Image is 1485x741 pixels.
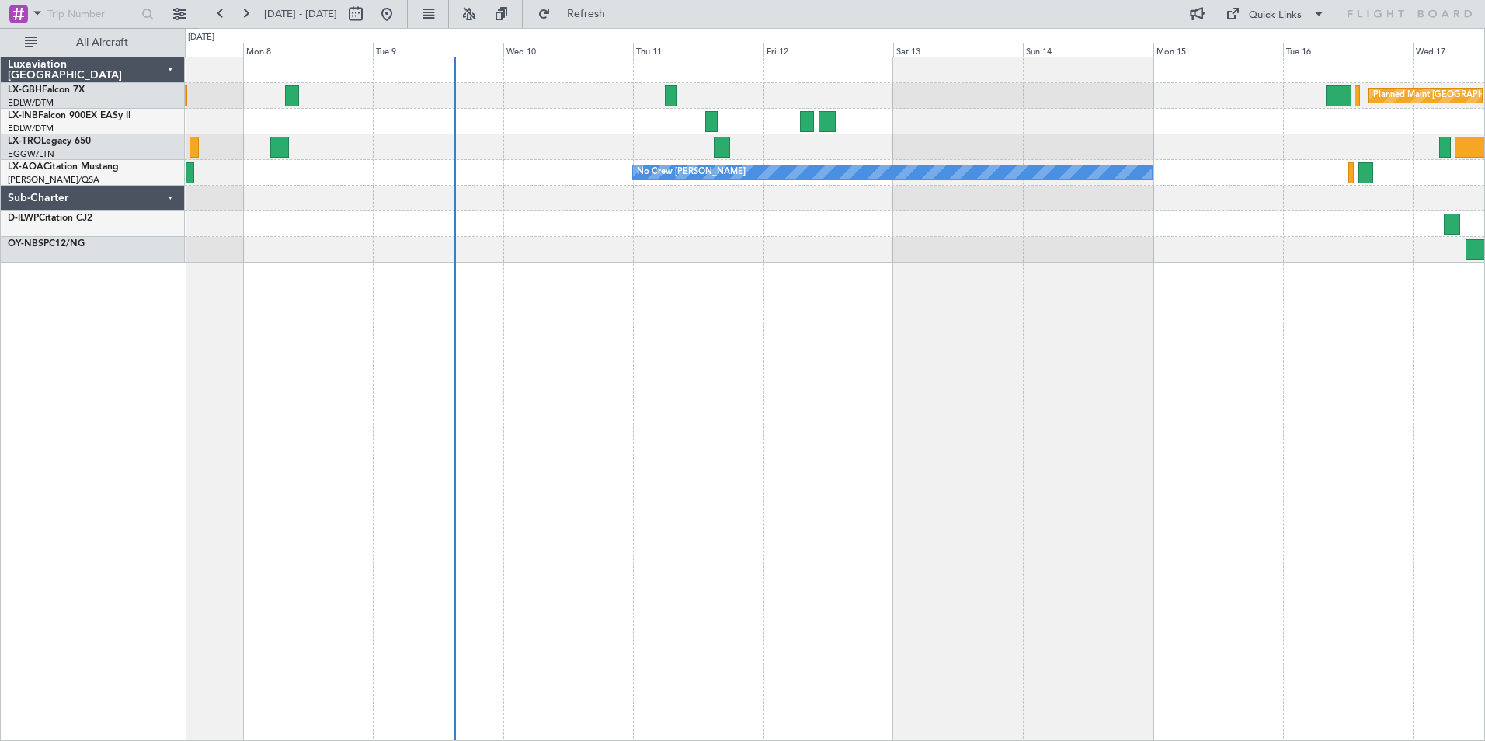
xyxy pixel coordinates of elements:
[554,9,619,19] span: Refresh
[503,43,633,57] div: Wed 10
[373,43,503,57] div: Tue 9
[47,2,137,26] input: Trip Number
[8,214,92,223] a: D-ILWPCitation CJ2
[8,214,39,223] span: D-ILWP
[530,2,624,26] button: Refresh
[8,239,85,249] a: OY-NBSPC12/NG
[1283,43,1413,57] div: Tue 16
[893,43,1023,57] div: Sat 13
[264,7,337,21] span: [DATE] - [DATE]
[17,30,169,55] button: All Aircraft
[40,37,164,48] span: All Aircraft
[8,85,42,95] span: LX-GBH
[8,239,43,249] span: OY-NBS
[8,174,99,186] a: [PERSON_NAME]/QSA
[1153,43,1283,57] div: Mon 15
[8,111,38,120] span: LX-INB
[8,162,43,172] span: LX-AOA
[8,97,54,109] a: EDLW/DTM
[763,43,893,57] div: Fri 12
[8,137,41,146] span: LX-TRO
[637,161,746,184] div: No Crew [PERSON_NAME]
[1249,8,1302,23] div: Quick Links
[243,43,373,57] div: Mon 8
[1218,2,1333,26] button: Quick Links
[8,148,54,160] a: EGGW/LTN
[188,31,214,44] div: [DATE]
[8,137,91,146] a: LX-TROLegacy 650
[8,85,85,95] a: LX-GBHFalcon 7X
[8,111,130,120] a: LX-INBFalcon 900EX EASy II
[1023,43,1153,57] div: Sun 14
[8,162,119,172] a: LX-AOACitation Mustang
[633,43,763,57] div: Thu 11
[8,123,54,134] a: EDLW/DTM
